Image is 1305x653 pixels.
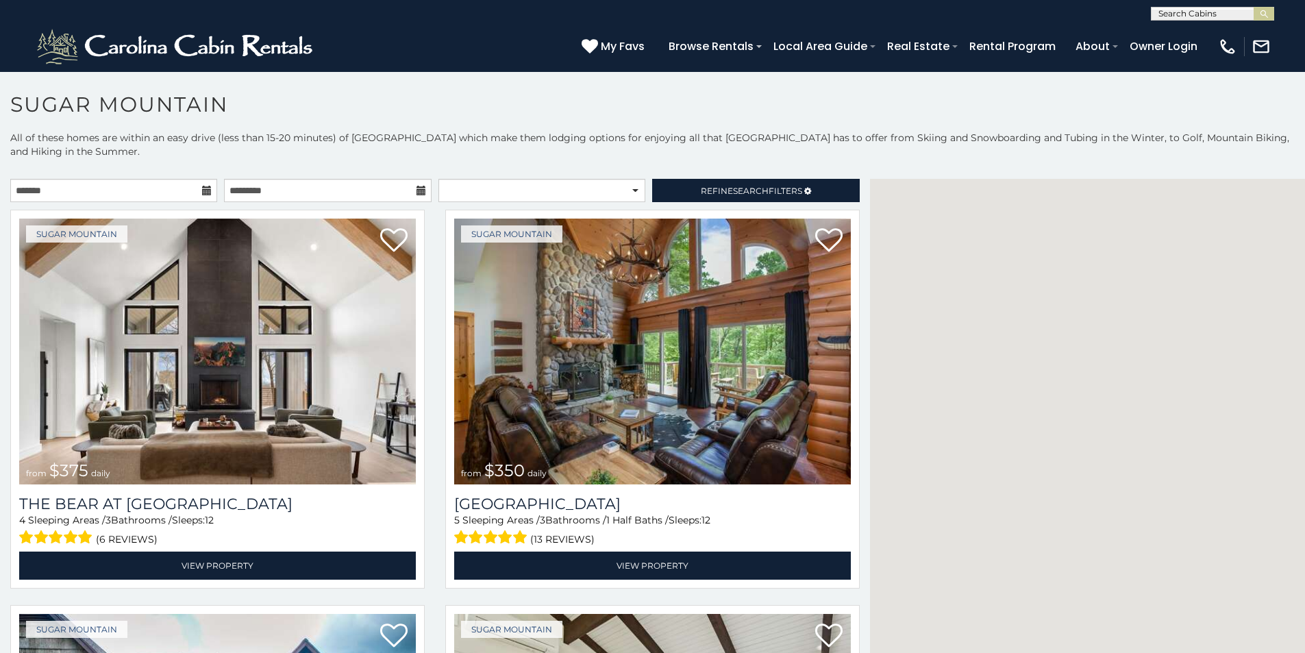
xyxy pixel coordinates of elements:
a: Sugar Mountain [461,621,562,638]
a: My Favs [582,38,648,56]
img: mail-regular-white.png [1252,37,1271,56]
span: (6 reviews) [96,530,158,548]
a: Owner Login [1123,34,1204,58]
span: $350 [484,460,525,480]
a: Add to favorites [380,622,408,651]
a: Browse Rentals [662,34,760,58]
span: from [461,468,482,478]
span: 3 [540,514,545,526]
a: The Bear At [GEOGRAPHIC_DATA] [19,495,416,513]
img: phone-regular-white.png [1218,37,1237,56]
span: 12 [205,514,214,526]
a: About [1069,34,1117,58]
a: Add to favorites [380,227,408,256]
span: Search [733,186,769,196]
a: Sugar Mountain [26,225,127,243]
span: 4 [19,514,25,526]
span: (13 reviews) [530,530,595,548]
span: from [26,468,47,478]
span: $375 [49,460,88,480]
a: The Bear At Sugar Mountain from $375 daily [19,219,416,484]
a: View Property [19,552,416,580]
span: 3 [105,514,111,526]
div: Sleeping Areas / Bathrooms / Sleeps: [19,513,416,548]
a: Real Estate [880,34,956,58]
span: 5 [454,514,460,526]
a: View Property [454,552,851,580]
div: Sleeping Areas / Bathrooms / Sleeps: [454,513,851,548]
span: Refine Filters [701,186,802,196]
span: daily [91,468,110,478]
img: Grouse Moor Lodge [454,219,851,484]
a: Sugar Mountain [26,621,127,638]
img: The Bear At Sugar Mountain [19,219,416,484]
span: 1 Half Baths / [606,514,669,526]
span: daily [527,468,547,478]
a: Sugar Mountain [461,225,562,243]
a: RefineSearchFilters [652,179,859,202]
a: Add to favorites [815,622,843,651]
h3: Grouse Moor Lodge [454,495,851,513]
a: [GEOGRAPHIC_DATA] [454,495,851,513]
a: Grouse Moor Lodge from $350 daily [454,219,851,484]
a: Rental Program [962,34,1062,58]
span: 12 [701,514,710,526]
a: Local Area Guide [767,34,874,58]
img: White-1-2.png [34,26,319,67]
span: My Favs [601,38,645,55]
h3: The Bear At Sugar Mountain [19,495,416,513]
a: Add to favorites [815,227,843,256]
